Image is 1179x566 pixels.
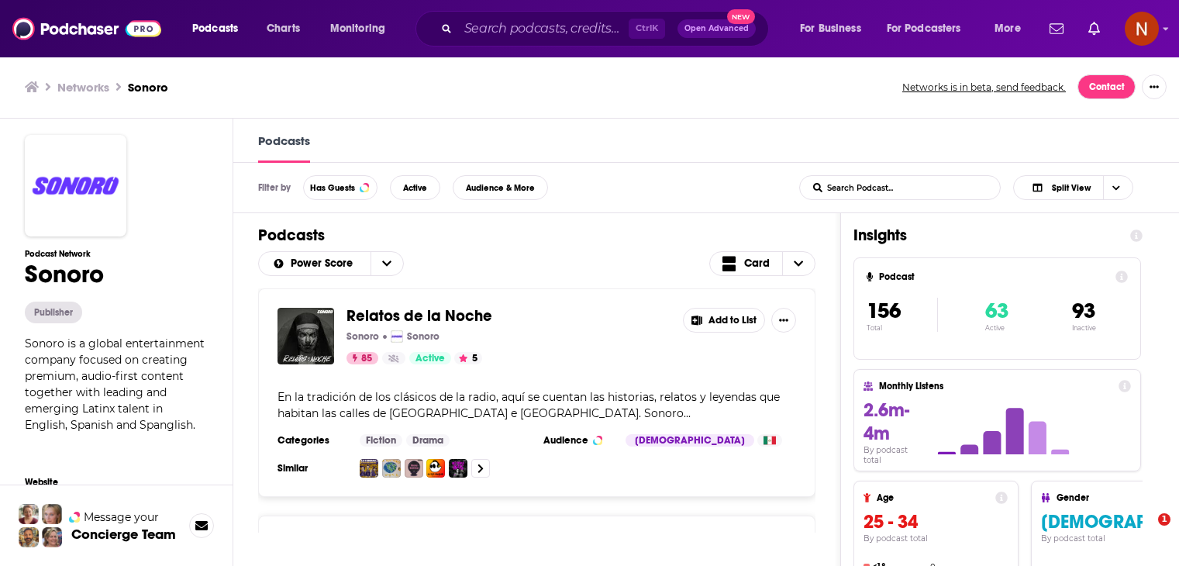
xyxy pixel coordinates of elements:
button: Audience & More [453,175,548,200]
span: Ctrl K [629,19,665,39]
span: 2.6m-4m [864,399,909,445]
span: Website [25,477,208,488]
p: Sonoro [346,330,379,343]
iframe: Intercom live chat [1126,513,1163,550]
button: Networks is in beta, send feedback. [897,81,1071,94]
a: Show notifications dropdown [1043,16,1070,42]
button: open menu [877,16,984,41]
a: Active [409,352,451,364]
a: Podcasts [258,133,310,163]
span: Active [403,184,427,192]
img: Jon Profile [19,527,39,547]
a: Relatos de la Noche [346,308,492,325]
h2: Choose List sort [258,251,404,276]
span: For Podcasters [887,18,961,40]
span: 1 [1158,513,1170,526]
h3: Networks [57,80,109,95]
h2: Choose View [1013,175,1154,200]
h4: By podcast total [864,533,1008,544]
a: Show notifications dropdown [1082,16,1106,42]
button: Show profile menu [1125,12,1159,46]
h4: By podcast total [864,445,927,465]
span: For Business [800,18,861,40]
h1: Insights [853,226,1118,245]
button: Show More Button [771,308,796,333]
p: Sonoro [407,330,440,343]
h3: Filter by [258,182,291,193]
img: pepe&chema podcast [449,459,467,478]
span: Power Score [291,258,358,269]
button: Add to List [683,308,765,333]
a: SonoroSonoro [391,330,440,343]
img: EXTRA ANORMAL [426,459,445,478]
h4: Podcast [879,271,1109,282]
button: open menu [371,252,403,275]
button: Publisher [25,302,82,323]
h3: Audience [543,434,613,447]
img: Jules Profile [42,504,62,524]
a: 85 [346,352,378,364]
a: Fiction [360,434,402,447]
h1: Sonoro [25,259,208,289]
a: Contact [1077,74,1136,99]
p: Inactive [1072,324,1096,332]
h3: 25 - 34 [864,510,1008,533]
p: Active [985,324,1008,332]
button: open menu [181,16,258,41]
img: Sonoro logo [25,135,126,236]
button: Choose View [1013,175,1133,200]
h1: Podcasts [258,226,815,245]
span: 93 [1072,298,1095,324]
img: Sydney Profile [19,504,39,524]
img: Relatos de la Noche [278,308,334,364]
button: 5 [454,352,482,364]
img: Barbara Profile [42,527,62,547]
a: Relatos De Horror (Historias De Terror) [382,459,401,478]
p: Total [867,324,937,332]
span: Has Guests [310,184,355,192]
button: open menu [319,16,405,41]
span: 85 [361,351,372,367]
span: 156 [867,298,901,324]
h3: Concierge Team [71,526,176,542]
button: open menu [789,16,881,41]
span: Relatos de la Noche [346,306,492,326]
h4: Age [877,492,989,503]
input: Search podcasts, credits, & more... [458,16,629,41]
button: Has Guests [303,175,377,200]
span: New [727,9,755,24]
a: Charts [257,16,309,41]
span: Logged in as AdelNBM [1125,12,1159,46]
button: Active [390,175,440,200]
div: [DEMOGRAPHIC_DATA] [626,434,754,447]
button: Choose View [709,251,816,276]
span: Monitoring [330,18,385,40]
span: En la tradición de los clásicos de la radio, aquí se cuentan las historias, relatos y leyendas qu... [278,390,780,420]
button: Open AdvancedNew [677,19,756,38]
a: Drama [406,434,450,447]
span: Card [744,258,770,269]
a: Sonoro [128,80,168,95]
span: Open Advanced [684,25,749,33]
img: User Profile [1125,12,1159,46]
span: Message your [84,509,159,525]
span: Active [415,351,445,367]
img: Leyendas Legendarias [360,459,378,478]
span: More [995,18,1021,40]
button: open menu [984,16,1040,41]
h4: Monthly Listens [879,381,1112,392]
h3: Similar [278,462,347,475]
button: Show More Button [1142,74,1167,99]
img: Sonoro [391,330,403,343]
h3: Podcast Network [25,249,208,259]
img: Morras Malditas [405,459,423,478]
span: Podcasts [192,18,238,40]
button: open menu [259,258,371,269]
a: Podchaser - Follow, Share and Rate Podcasts [12,14,161,43]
